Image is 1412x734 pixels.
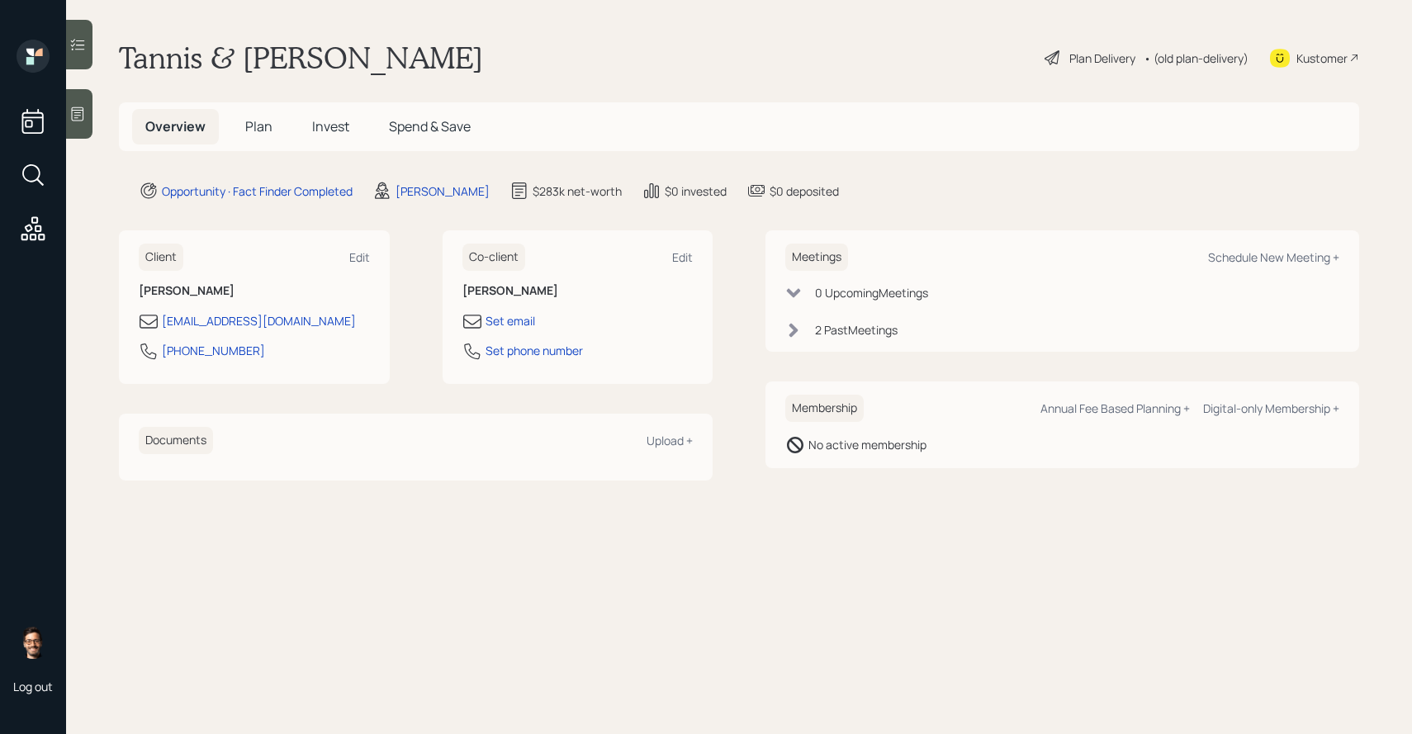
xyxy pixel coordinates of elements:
[139,427,213,454] h6: Documents
[533,182,622,200] div: $283k net-worth
[1208,249,1339,265] div: Schedule New Meeting +
[815,321,898,339] div: 2 Past Meeting s
[1144,50,1249,67] div: • (old plan-delivery)
[312,117,349,135] span: Invest
[1296,50,1348,67] div: Kustomer
[462,244,525,271] h6: Co-client
[815,284,928,301] div: 0 Upcoming Meeting s
[162,312,356,329] div: [EMAIL_ADDRESS][DOMAIN_NAME]
[389,117,471,135] span: Spend & Save
[486,342,583,359] div: Set phone number
[808,436,926,453] div: No active membership
[647,433,693,448] div: Upload +
[119,40,483,76] h1: Tannis & [PERSON_NAME]
[139,284,370,298] h6: [PERSON_NAME]
[486,312,535,329] div: Set email
[785,395,864,422] h6: Membership
[145,117,206,135] span: Overview
[1069,50,1135,67] div: Plan Delivery
[785,244,848,271] h6: Meetings
[17,626,50,659] img: sami-boghos-headshot.png
[139,244,183,271] h6: Client
[396,182,490,200] div: [PERSON_NAME]
[13,679,53,694] div: Log out
[665,182,727,200] div: $0 invested
[462,284,694,298] h6: [PERSON_NAME]
[245,117,272,135] span: Plan
[672,249,693,265] div: Edit
[1203,400,1339,416] div: Digital-only Membership +
[1040,400,1190,416] div: Annual Fee Based Planning +
[770,182,839,200] div: $0 deposited
[162,182,353,200] div: Opportunity · Fact Finder Completed
[349,249,370,265] div: Edit
[162,342,265,359] div: [PHONE_NUMBER]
